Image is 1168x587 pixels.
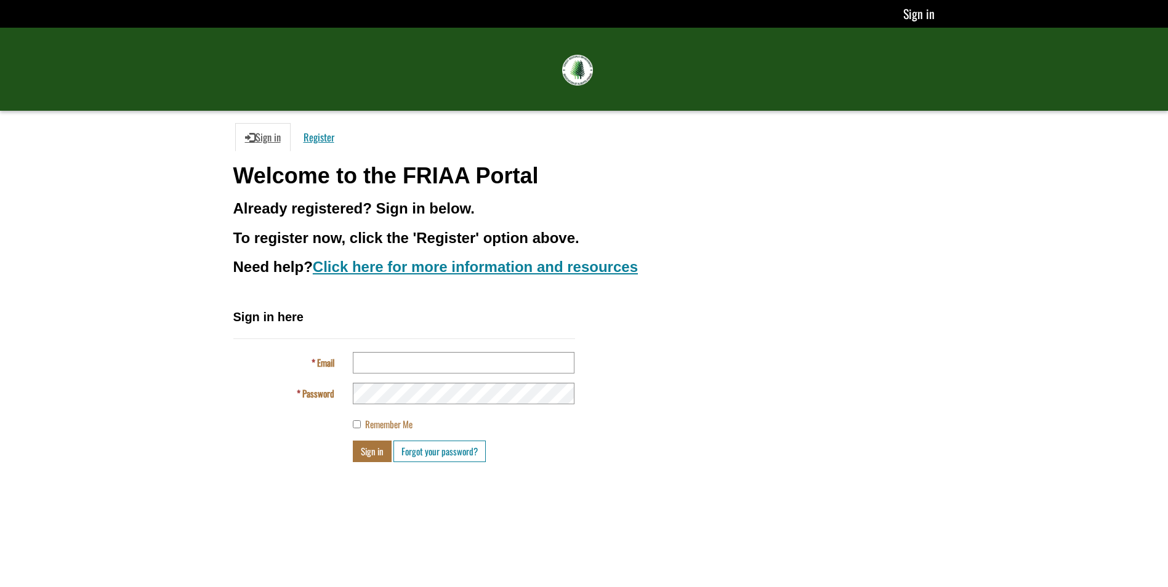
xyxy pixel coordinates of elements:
span: Sign in here [233,310,304,324]
span: Remember Me [365,417,413,431]
h3: Already registered? Sign in below. [233,201,935,217]
a: Forgot your password? [393,441,486,462]
img: FRIAA Submissions Portal [562,55,593,86]
span: Password [302,386,334,400]
a: Sign in [903,4,935,23]
h3: To register now, click the 'Register' option above. [233,230,935,246]
button: Sign in [353,441,392,462]
a: Register [294,123,344,151]
h1: Welcome to the FRIAA Portal [233,164,935,188]
a: Sign in [235,123,291,151]
h3: Need help? [233,259,935,275]
input: Remember Me [353,420,361,428]
span: Email [317,356,334,369]
a: Click here for more information and resources [313,258,638,275]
